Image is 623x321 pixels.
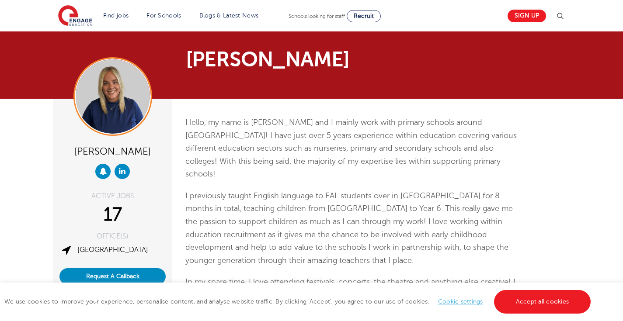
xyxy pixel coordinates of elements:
span: Recruit [354,13,374,19]
button: Request A Callback [59,268,166,285]
a: [GEOGRAPHIC_DATA] [77,246,148,254]
a: Cookie settings [438,298,483,305]
span: Schools looking for staff [289,13,345,19]
h1: [PERSON_NAME] [186,49,393,70]
a: Recruit [347,10,381,22]
span: In my spare time, I love attending festivals, concerts, the theatre and anything else creative! I... [185,277,520,312]
div: [PERSON_NAME] [59,142,166,159]
a: Find jobs [103,12,129,19]
a: Sign up [508,10,546,22]
a: Accept all cookies [494,290,591,314]
div: 17 [59,204,166,226]
div: OFFICE(S) [59,233,166,240]
div: ACTIVE JOBS [59,193,166,200]
span: We use cookies to improve your experience, personalise content, and analyse website traffic. By c... [4,298,593,305]
img: Engage Education [58,5,92,27]
span: Hello, my name is [PERSON_NAME] and I mainly work with primary schools around [GEOGRAPHIC_DATA]! ... [185,118,517,178]
span: I previously taught English language to EAL students over in [GEOGRAPHIC_DATA] for 8 months in to... [185,191,513,265]
a: For Schools [146,12,181,19]
a: Blogs & Latest News [199,12,259,19]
